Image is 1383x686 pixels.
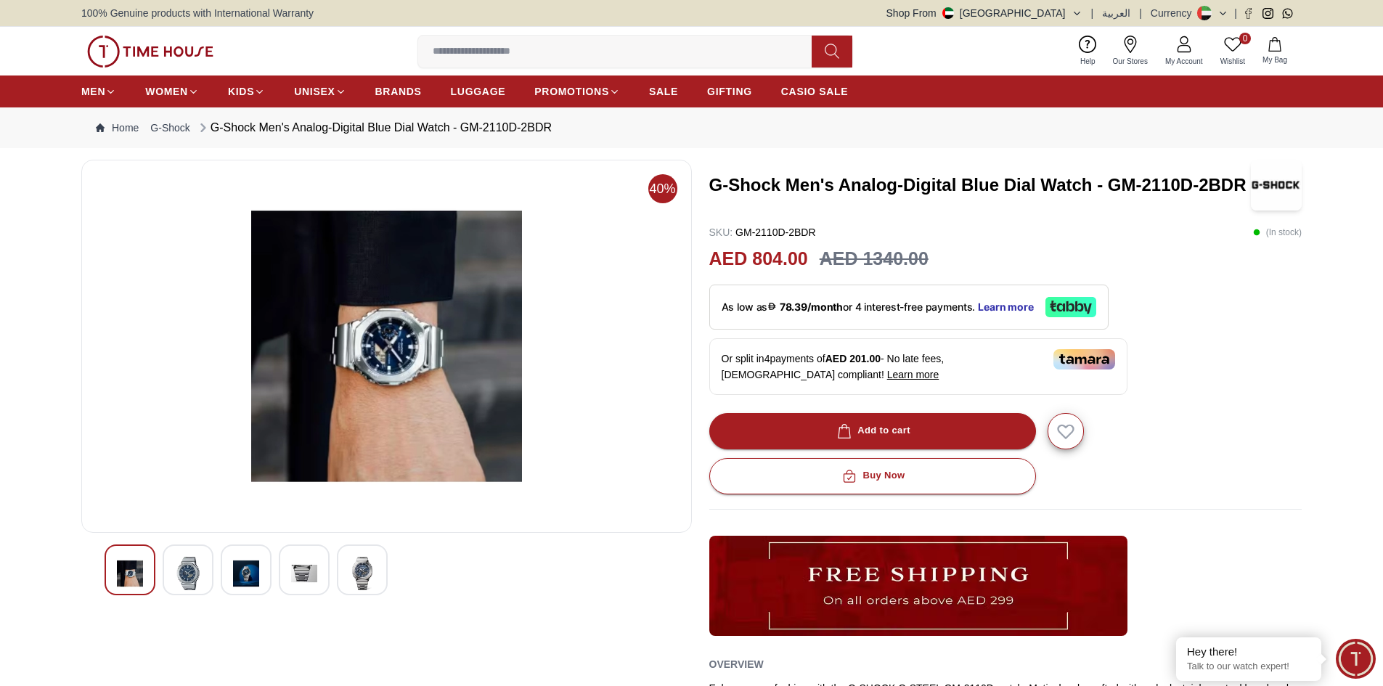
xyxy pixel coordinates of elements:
[709,413,1036,449] button: Add to cart
[1262,8,1273,19] a: Instagram
[375,78,422,105] a: BRANDS
[1234,6,1237,20] span: |
[709,173,1252,197] h3: G-Shock Men's Analog-Digital Blue Dial Watch - GM-2110D-2BDR
[233,557,259,590] img: G-Shock Men's Analog-Digital Blue Dial Watch - GM-2110D-2BDR
[707,84,752,99] span: GIFTING
[294,84,335,99] span: UNISEX
[709,458,1036,494] button: Buy Now
[820,245,929,273] h3: AED 1340.00
[1251,160,1302,211] img: G-Shock Men's Analog-Digital Blue Dial Watch - GM-2110D-2BDR
[707,78,752,105] a: GIFTING
[709,536,1127,636] img: ...
[228,78,265,105] a: KIDS
[291,557,317,590] img: G-Shock Men's Analog-Digital Blue Dial Watch - GM-2110D-2BDR
[145,84,188,99] span: WOMEN
[196,119,552,136] div: G-Shock Men's Analog-Digital Blue Dial Watch - GM-2110D-2BDR
[649,78,678,105] a: SALE
[375,84,422,99] span: BRANDS
[1212,33,1254,70] a: 0Wishlist
[81,6,314,20] span: 100% Genuine products with International Warranty
[1253,225,1302,240] p: ( In stock )
[1053,349,1115,369] img: Tamara
[145,78,199,105] a: WOMEN
[887,369,939,380] span: Learn more
[228,84,254,99] span: KIDS
[709,225,816,240] p: GM-2110D-2BDR
[294,78,346,105] a: UNISEX
[1139,6,1142,20] span: |
[1074,56,1101,67] span: Help
[175,557,201,590] img: G-Shock Men's Analog-Digital Blue Dial Watch - GM-2110D-2BDR
[1336,639,1376,679] div: Chat Widget
[1243,8,1254,19] a: Facebook
[649,84,678,99] span: SALE
[886,6,1082,20] button: Shop From[GEOGRAPHIC_DATA]
[1254,34,1296,68] button: My Bag
[1257,54,1293,65] span: My Bag
[1151,6,1198,20] div: Currency
[942,7,954,19] img: United Arab Emirates
[709,338,1127,395] div: Or split in 4 payments of - No late fees, [DEMOGRAPHIC_DATA] compliant!
[781,84,849,99] span: CASIO SALE
[1159,56,1209,67] span: My Account
[709,245,808,273] h2: AED 804.00
[534,78,620,105] a: PROMOTIONS
[81,107,1302,148] nav: Breadcrumb
[451,78,506,105] a: LUGGAGE
[1072,33,1104,70] a: Help
[117,557,143,590] img: G-Shock Men's Analog-Digital Blue Dial Watch - GM-2110D-2BDR
[648,174,677,203] span: 40%
[349,557,375,590] img: G-Shock Men's Analog-Digital Blue Dial Watch - GM-2110D-2BDR
[1239,33,1251,44] span: 0
[81,84,105,99] span: MEN
[451,84,506,99] span: LUGGAGE
[1102,6,1130,20] button: العربية
[87,36,213,68] img: ...
[94,172,680,520] img: G-Shock Men's Analog-Digital Blue Dial Watch - GM-2110D-2BDR
[1282,8,1293,19] a: Whatsapp
[1091,6,1094,20] span: |
[781,78,849,105] a: CASIO SALE
[1187,645,1310,659] div: Hey there!
[1104,33,1156,70] a: Our Stores
[81,78,116,105] a: MEN
[709,226,733,238] span: SKU :
[834,422,910,439] div: Add to cart
[534,84,609,99] span: PROMOTIONS
[150,121,189,135] a: G-Shock
[825,353,881,364] span: AED 201.00
[709,653,764,675] h2: Overview
[839,467,905,484] div: Buy Now
[1187,661,1310,673] p: Talk to our watch expert!
[96,121,139,135] a: Home
[1215,56,1251,67] span: Wishlist
[1107,56,1154,67] span: Our Stores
